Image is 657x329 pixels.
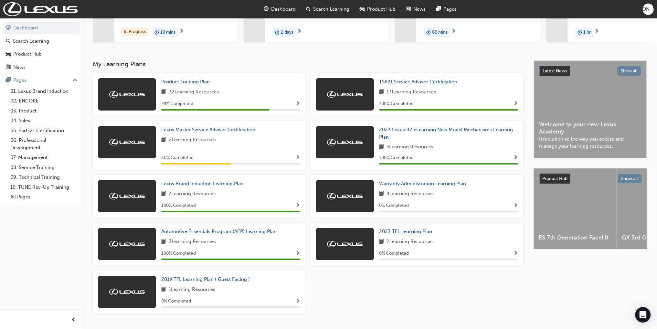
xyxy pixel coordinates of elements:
span: news-icon [6,65,11,70]
span: book-icon [161,88,166,96]
button: Show Progress [513,154,518,162]
span: Product Training Plan [161,79,210,85]
span: News [413,5,426,13]
div: Product Hub [13,50,42,58]
span: book-icon [379,190,384,198]
img: Trak [109,289,145,295]
span: next-icon [297,29,302,35]
span: ES 7th Generation Facelift [539,234,611,241]
button: Show all [618,174,642,183]
a: Product Hub [3,48,80,60]
a: News [3,61,80,73]
span: 1 Learning Resources [169,286,215,294]
button: Pages [3,74,80,86]
span: Warranty Administration Learning Plan [379,181,466,186]
span: prev-icon [71,316,76,324]
img: Trak [327,139,363,145]
span: Welcome to your new Lexus Academy [539,121,641,135]
span: 100 % Completed [161,250,196,257]
span: guage-icon [264,5,269,13]
span: 1 hr [583,29,591,36]
span: 32 Learning Resources [169,88,219,96]
a: Automotive Essentials Program (AEP) Learning Plan [161,228,279,235]
span: next-icon [594,29,599,35]
span: Show Progress [295,299,300,304]
div: Search Learning [13,37,49,45]
span: book-icon [161,238,166,246]
span: book-icon [161,136,166,144]
a: car-iconProduct Hub [355,3,401,16]
a: Product HubShow all [539,174,641,184]
a: Lexus Brand Induction Learning Plan [161,180,246,187]
a: 04. Sales [8,116,80,126]
span: car-icon [360,5,365,13]
span: Lexus Brand Induction Learning Plan [161,181,244,186]
span: 0 % Completed [379,202,409,209]
div: News [13,64,26,71]
span: 0 % Completed [161,298,191,305]
span: 3 Learning Resources [169,238,216,246]
span: 2019 TFL Learning Plan ( Guest Facing ) [161,276,250,282]
span: car-icon [6,51,11,57]
span: duration-icon [154,28,159,37]
button: Show Progress [295,100,300,108]
span: 13 Learning Resources [387,88,436,96]
span: Automotive Essentials Program (AEP) Learning Plan [161,228,277,234]
span: 100 % Completed [379,100,414,108]
a: All Pages [8,192,80,202]
span: Pages [443,5,457,13]
img: Trak [109,241,145,247]
img: Trak [327,193,363,199]
a: 07. Management [8,153,80,163]
a: 08. Service Training [8,163,80,173]
span: 2 Learning Resources [169,136,216,144]
a: Dashboard [3,22,80,34]
span: Dashboard [271,5,296,13]
a: Trak [3,2,78,16]
span: book-icon [379,143,384,151]
span: Show Progress [295,155,300,161]
span: up-icon [73,76,77,85]
img: Trak [327,91,363,98]
span: Search Learning [313,5,349,13]
span: 10 mins [160,29,175,36]
span: next-icon [451,29,456,35]
a: 01. Lexus Brand Induction [8,86,80,96]
button: DashboardSearch LearningProduct HubNews [3,21,80,74]
a: TSA21 Service Advisor Certification [379,78,460,86]
span: pages-icon [436,5,441,13]
span: Show Progress [295,203,300,209]
span: TSA21 Service Advisor Certification [379,79,457,85]
span: 2 days [281,29,293,36]
h3: My Learning Plans [93,60,523,68]
img: Trak [327,241,363,247]
span: search-icon [306,5,311,13]
a: Search Learning [3,35,80,47]
a: 02. ENCORE [8,96,80,106]
a: news-iconNews [401,3,431,16]
span: duration-icon [426,28,431,37]
a: Product Training Plan [161,78,212,86]
a: 05. Parts21 Certification [8,126,80,136]
button: Show Progress [295,297,300,305]
span: Latest News [543,68,567,74]
span: guage-icon [6,25,11,31]
span: 60 mins [432,29,448,36]
span: pages-icon [6,78,11,83]
a: pages-iconPages [431,3,462,16]
span: 7 Learning Resources [169,190,216,198]
span: 5 Learning Resources [387,143,433,151]
span: Show Progress [513,203,518,209]
span: 2023 Lexus RZ eLearning New Model Mechanisms Learning Plan [379,127,513,140]
img: Trak [109,91,145,98]
span: book-icon [161,190,166,198]
a: Warranty Administration Learning Plan [379,180,469,187]
button: Show Progress [295,249,300,258]
span: 50 % Completed [161,154,194,162]
a: Latest NewsShow all [539,66,641,76]
span: Product Hub [367,5,396,13]
span: news-icon [406,5,411,13]
span: 2 Learning Resources [387,238,434,246]
span: Show Progress [513,101,518,107]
